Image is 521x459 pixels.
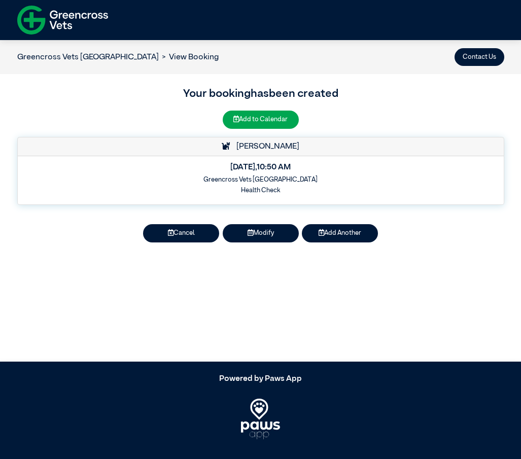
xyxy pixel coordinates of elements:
[24,163,497,172] h5: [DATE] , 10:50 AM
[223,224,299,242] button: Modify
[159,51,219,63] li: View Booking
[17,374,504,384] h5: Powered by Paws App
[17,3,108,38] img: f-logo
[17,86,504,103] h3: Your booking has been created
[231,143,299,151] span: [PERSON_NAME]
[24,187,497,194] h6: Health Check
[302,224,378,242] button: Add Another
[143,224,219,242] button: Cancel
[241,399,280,439] img: PawsApp
[223,111,299,128] button: Add to Calendar
[24,176,497,184] h6: Greencross Vets [GEOGRAPHIC_DATA]
[17,53,159,61] a: Greencross Vets [GEOGRAPHIC_DATA]
[17,51,219,63] nav: breadcrumb
[455,48,504,66] button: Contact Us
